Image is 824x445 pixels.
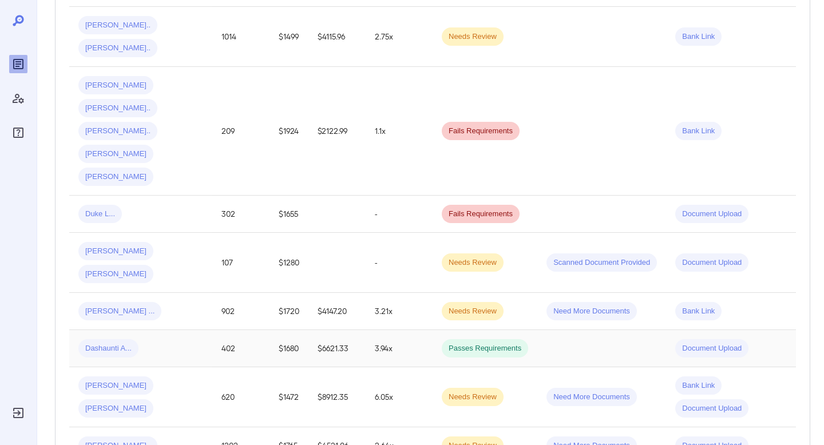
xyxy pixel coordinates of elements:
[78,149,153,160] span: [PERSON_NAME]
[793,388,811,406] button: Row Actions
[546,257,657,268] span: Scanned Document Provided
[78,246,153,257] span: [PERSON_NAME]
[675,209,748,220] span: Document Upload
[308,330,366,367] td: $6621.33
[308,293,366,330] td: $4147.20
[308,67,366,196] td: $2122.99
[793,339,811,357] button: Row Actions
[675,126,722,137] span: Bank Link
[270,67,308,196] td: $1924
[9,89,27,108] div: Manage Users
[78,209,122,220] span: Duke L...
[78,343,138,354] span: Dashaunti A...
[78,103,157,114] span: [PERSON_NAME]..
[442,31,504,42] span: Needs Review
[212,293,270,330] td: 902
[78,172,153,182] span: [PERSON_NAME]
[366,67,433,196] td: 1.1x
[270,367,308,427] td: $1472
[675,31,722,42] span: Bank Link
[308,7,366,67] td: $4115.96
[442,392,504,403] span: Needs Review
[270,7,308,67] td: $1499
[675,403,748,414] span: Document Upload
[366,7,433,67] td: 2.75x
[78,306,161,317] span: [PERSON_NAME] ...
[78,380,153,391] span: [PERSON_NAME]
[9,404,27,422] div: Log Out
[212,233,270,293] td: 107
[270,196,308,233] td: $1655
[212,67,270,196] td: 209
[308,367,366,427] td: $8912.35
[793,27,811,46] button: Row Actions
[9,55,27,73] div: Reports
[442,126,520,137] span: Fails Requirements
[270,293,308,330] td: $1720
[793,302,811,320] button: Row Actions
[270,233,308,293] td: $1280
[212,330,270,367] td: 402
[675,306,722,317] span: Bank Link
[270,330,308,367] td: $1680
[675,380,722,391] span: Bank Link
[442,257,504,268] span: Needs Review
[546,392,637,403] span: Need More Documents
[793,122,811,140] button: Row Actions
[366,293,433,330] td: 3.21x
[366,233,433,293] td: -
[442,343,528,354] span: Passes Requirements
[675,343,748,354] span: Document Upload
[366,330,433,367] td: 3.94x
[546,306,637,317] span: Need More Documents
[212,367,270,427] td: 620
[78,43,157,54] span: [PERSON_NAME]..
[78,403,153,414] span: [PERSON_NAME]
[442,209,520,220] span: Fails Requirements
[675,257,748,268] span: Document Upload
[442,306,504,317] span: Needs Review
[78,20,157,31] span: [PERSON_NAME]..
[366,367,433,427] td: 6.05x
[9,124,27,142] div: FAQ
[212,196,270,233] td: 302
[78,126,157,137] span: [PERSON_NAME]..
[366,196,433,233] td: -
[793,205,811,223] button: Row Actions
[78,269,153,280] span: [PERSON_NAME]
[793,253,811,272] button: Row Actions
[78,80,153,91] span: [PERSON_NAME]
[212,7,270,67] td: 1014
